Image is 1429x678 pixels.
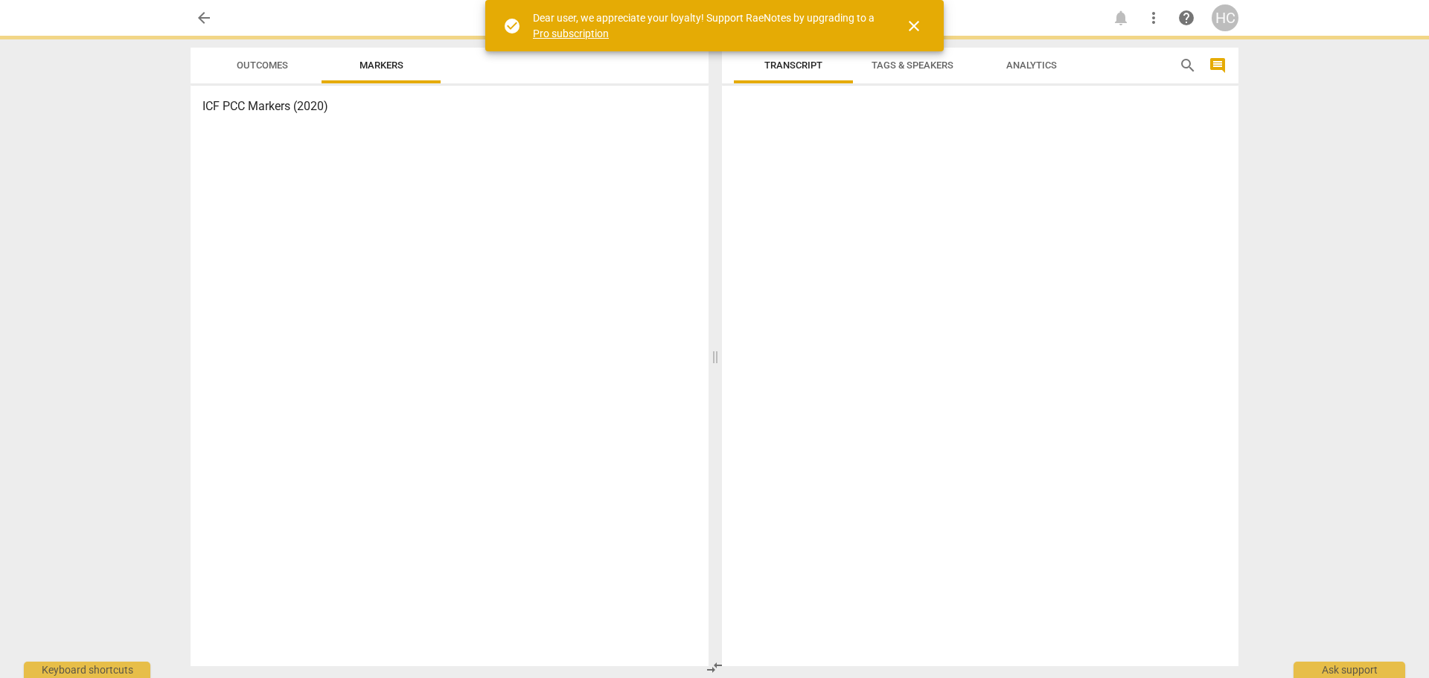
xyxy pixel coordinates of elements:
[1212,4,1238,31] button: HC
[896,8,932,44] button: Close
[764,60,822,71] span: Transcript
[1006,60,1057,71] span: Analytics
[237,60,288,71] span: Outcomes
[533,28,609,39] a: Pro subscription
[1206,54,1230,77] button: Show/Hide comments
[202,97,697,115] h3: ICF PCC Markers (2020)
[872,60,953,71] span: Tags & Speakers
[1145,9,1163,27] span: more_vert
[1179,57,1197,74] span: search
[1176,54,1200,77] button: Search
[1173,4,1200,31] a: Help
[1294,662,1405,678] div: Ask support
[359,60,403,71] span: Markers
[1209,57,1227,74] span: comment
[503,17,521,35] span: check_circle
[533,10,878,41] div: Dear user, we appreciate your loyalty! Support RaeNotes by upgrading to a
[195,9,213,27] span: arrow_back
[1177,9,1195,27] span: help
[905,17,923,35] span: close
[24,662,150,678] div: Keyboard shortcuts
[706,659,723,677] span: compare_arrows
